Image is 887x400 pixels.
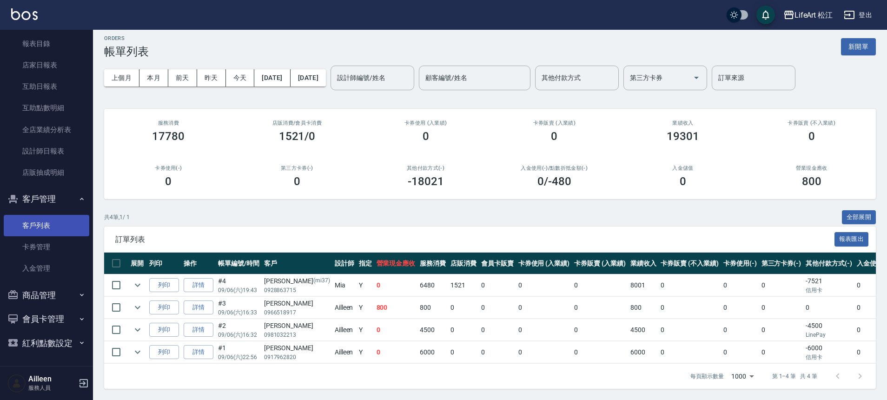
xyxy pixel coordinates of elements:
a: 詳情 [184,345,213,360]
td: 6480 [417,274,448,296]
td: Ailleen [332,297,357,319]
td: 0 [448,297,479,319]
p: 09/06 (六) 22:56 [218,353,259,361]
td: 0 [572,297,628,319]
a: 報表目錄 [4,33,89,54]
button: 列印 [149,278,179,293]
button: 登出 [840,7,876,24]
td: 0 [479,341,516,363]
th: 指定 [357,253,374,274]
button: expand row [131,323,145,337]
a: 全店業績分析表 [4,119,89,140]
th: 展開 [128,253,147,274]
button: 會員卡管理 [4,307,89,331]
button: 新開單 [841,38,876,55]
h3: 帳單列表 [104,45,149,58]
p: 每頁顯示數量 [690,372,724,380]
td: Ailleen [332,341,357,363]
button: 紅利點數設定 [4,331,89,355]
h2: 卡券使用 (入業績) [372,120,479,126]
td: 0 [479,297,516,319]
th: 服務消費 [417,253,448,274]
h2: 業績收入 [630,120,736,126]
td: 0 [479,319,516,341]
h3: 0 [808,130,815,143]
th: 營業現金應收 [374,253,418,274]
td: 0 [759,319,804,341]
h3: 19301 [667,130,699,143]
td: 0 [572,319,628,341]
th: 會員卡販賣 [479,253,516,274]
h2: 第三方卡券(-) [244,165,351,171]
a: 新開單 [841,42,876,51]
td: 0 [572,341,628,363]
button: save [756,6,775,24]
a: 報表匯出 [834,234,869,243]
a: 設計師日報表 [4,140,89,162]
h5: Ailleen [28,374,76,384]
button: 客戶管理 [4,187,89,211]
p: 09/06 (六) 19:43 [218,286,259,294]
td: 0 [374,274,418,296]
td: 6000 [628,341,659,363]
h2: 卡券使用(-) [115,165,222,171]
td: 0 [572,274,628,296]
td: 4500 [628,319,659,341]
td: 8001 [628,274,659,296]
td: Y [357,341,374,363]
td: Y [357,274,374,296]
td: 800 [374,297,418,319]
span: 訂單列表 [115,235,834,244]
h3: 800 [802,175,821,188]
td: 0 [759,297,804,319]
button: expand row [131,278,145,292]
th: 設計師 [332,253,357,274]
h2: 其他付款方式(-) [372,165,479,171]
td: 0 [658,341,721,363]
th: 業績收入 [628,253,659,274]
button: 今天 [226,69,255,87]
th: 卡券販賣 (入業績) [572,253,628,274]
div: [PERSON_NAME] [264,276,330,286]
th: 列印 [147,253,181,274]
td: 6000 [417,341,448,363]
td: 800 [628,297,659,319]
th: 卡券販賣 (不入業績) [658,253,721,274]
td: 0 [658,319,721,341]
a: 店家日報表 [4,54,89,76]
p: LinePay [806,331,852,339]
td: #4 [216,274,262,296]
td: 0 [658,297,721,319]
th: 帳單編號/時間 [216,253,262,274]
p: 信用卡 [806,353,852,361]
td: #2 [216,319,262,341]
a: 詳情 [184,278,213,293]
td: 0 [374,319,418,341]
td: -7521 [803,274,854,296]
p: 0966518917 [264,308,330,317]
button: 列印 [149,323,179,337]
h2: ORDERS [104,35,149,41]
p: 09/06 (六) 16:33 [218,308,259,317]
a: 互助點數明細 [4,97,89,119]
h2: 入金儲值 [630,165,736,171]
button: 全部展開 [842,210,876,225]
h3: 0 /-480 [537,175,571,188]
div: 1000 [728,364,757,389]
td: 0 [374,341,418,363]
td: Y [357,297,374,319]
td: 0 [516,297,572,319]
h3: 0 [551,130,557,143]
th: 店販消費 [448,253,479,274]
div: [PERSON_NAME] [264,343,330,353]
a: 互助日報表 [4,76,89,97]
button: 上個月 [104,69,139,87]
h2: 店販消費 /會員卡消費 [244,120,351,126]
td: 0 [516,319,572,341]
button: expand row [131,345,145,359]
td: 0 [721,341,759,363]
button: 本月 [139,69,168,87]
td: 0 [658,274,721,296]
td: 0 [448,341,479,363]
td: 0 [803,297,854,319]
